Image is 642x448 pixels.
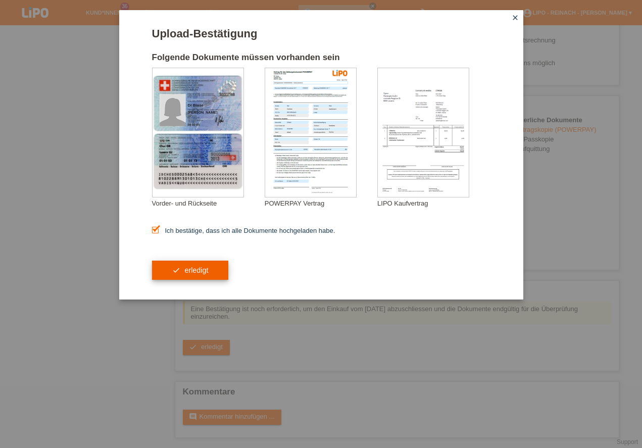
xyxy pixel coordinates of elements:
i: close [511,14,519,22]
i: check [172,266,180,274]
img: swiss_id_photo_female.png [160,94,186,126]
div: LIPO Kaufvertrag [377,200,490,207]
img: upload_document_confirmation_type_receipt_generic.png [378,68,469,197]
div: [PERSON_NAME] [188,111,238,114]
div: Di Biase [188,103,238,108]
div: Vorder- und Rückseite [152,200,265,207]
img: 39073_print.png [332,70,348,76]
span: erledigt [184,266,208,274]
h2: Folgende Dokumente müssen vorhanden sein [152,53,490,68]
a: close [509,13,522,24]
img: upload_document_confirmation_type_id_swiss_empty.png [153,68,243,197]
h1: Upload-Bestätigung [152,27,490,40]
img: upload_document_confirmation_type_contract_kkg_whitelabel.png [265,68,356,197]
button: check erledigt [152,261,229,280]
label: Ich bestätige, dass ich alle Dokumente hochgeladen habe. [152,227,335,234]
div: POWERPAY Vertrag [265,200,377,207]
